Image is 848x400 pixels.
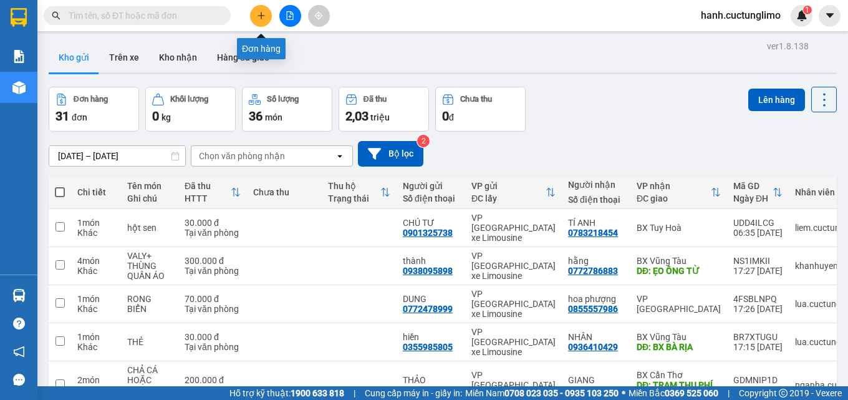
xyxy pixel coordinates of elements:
div: Chi tiết [77,187,115,197]
div: Tại văn phòng [185,304,241,314]
button: Trên xe [99,42,149,72]
div: Thu hộ [328,181,380,191]
div: Ghi chú [127,193,172,203]
div: TÍ ANH [568,218,624,228]
div: Trạng thái [328,193,380,203]
img: solution-icon [12,50,26,63]
div: 30.000 đ [185,218,241,228]
strong: 0369 525 060 [665,388,718,398]
div: DĐ: ẸO ÔNG TỪ [637,266,721,276]
div: Mã GD [733,181,773,191]
span: triệu [370,112,390,122]
div: Khác [77,228,115,238]
div: 300.000 đ [185,256,241,266]
span: copyright [779,389,788,398]
div: NS1IMKII [733,256,783,266]
span: 31 [55,109,69,124]
div: CHẢ CÁ [127,365,172,375]
img: logo-vxr [11,8,27,27]
div: BX Tuy Hoà [637,223,721,233]
button: Số lượng36món [242,87,332,132]
div: 4FSBLNPQ [733,294,783,304]
div: GDMNIP1D [733,375,783,385]
div: BX Vũng Tàu [637,256,721,266]
div: Người nhận [568,180,624,190]
span: caret-down [824,10,836,21]
div: THẢO [403,375,459,385]
div: 0938095898 [403,266,453,276]
div: Khác [77,266,115,276]
span: 36 [249,109,263,124]
div: VP gửi [471,181,546,191]
div: 1 món [77,332,115,342]
div: VP nhận [637,181,711,191]
div: VP [GEOGRAPHIC_DATA] [637,294,721,314]
div: Tại văn phòng [185,385,241,395]
button: Chưa thu0đ [435,87,526,132]
div: NHÂN [568,332,624,342]
div: 2 món [77,375,115,385]
div: UDD4ILCG [733,218,783,228]
div: 06:35 [DATE] [733,228,783,238]
div: Số điện thoại [403,193,459,203]
th: Toggle SortBy [322,176,397,209]
span: aim [314,11,323,20]
span: ⚪️ [622,391,625,396]
span: message [13,374,25,386]
div: VP [GEOGRAPHIC_DATA] xe Limousine [471,327,556,357]
div: Khác [77,385,115,395]
th: Toggle SortBy [465,176,562,209]
img: warehouse-icon [12,289,26,302]
div: ĐC lấy [471,193,546,203]
input: Tìm tên, số ĐT hoặc mã đơn [69,9,216,22]
div: VP [GEOGRAPHIC_DATA] xe Limousine [471,289,556,319]
div: BX Vũng Tàu [637,332,721,342]
input: Select a date range. [49,146,185,166]
span: plus [257,11,266,20]
span: file-add [286,11,294,20]
div: Người gửi [403,181,459,191]
div: VP [GEOGRAPHIC_DATA] xe Limousine [471,370,556,400]
div: thành [403,256,459,266]
div: THẺ [127,337,172,347]
div: DĐ: TRẠM THU PHÍ TÂN AN LONG AN [637,380,721,400]
div: 17:27 [DATE] [733,266,783,276]
button: Lên hàng [748,89,805,111]
div: GIANG [568,375,624,385]
div: Tại văn phòng [185,266,241,276]
div: 0783218454 [568,228,618,238]
button: Kho gửi [49,42,99,72]
div: hiền [403,332,459,342]
div: Chưa thu [460,95,492,104]
strong: 1900 633 818 [291,388,344,398]
span: kg [161,112,171,122]
div: DĐ: BX BÀ RỊA [637,342,721,352]
div: Đã thu [364,95,387,104]
div: 0936410429 [568,342,618,352]
span: search [52,11,60,20]
div: Số lượng [267,95,299,104]
div: 0975330131 [403,385,453,395]
img: icon-new-feature [796,10,807,21]
span: đ [449,112,454,122]
div: Chọn văn phòng nhận [199,150,285,162]
div: 0772786883 [568,266,618,276]
span: 1 [805,6,809,14]
span: đơn [72,112,87,122]
button: caret-down [819,5,841,27]
span: món [265,112,282,122]
button: aim [308,5,330,27]
th: Toggle SortBy [178,176,247,209]
div: 0901325738 [403,228,453,238]
th: Toggle SortBy [727,176,789,209]
button: file-add [279,5,301,27]
div: 70.000 đ [185,294,241,304]
div: BX Cần Thơ [637,370,721,380]
div: 1 món [77,294,115,304]
sup: 1 [803,6,812,14]
div: Đơn hàng [74,95,108,104]
div: VP [GEOGRAPHIC_DATA] xe Limousine [471,251,556,281]
div: HTTT [185,193,231,203]
span: Cung cấp máy in - giấy in: [365,386,462,400]
span: question-circle [13,318,25,329]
